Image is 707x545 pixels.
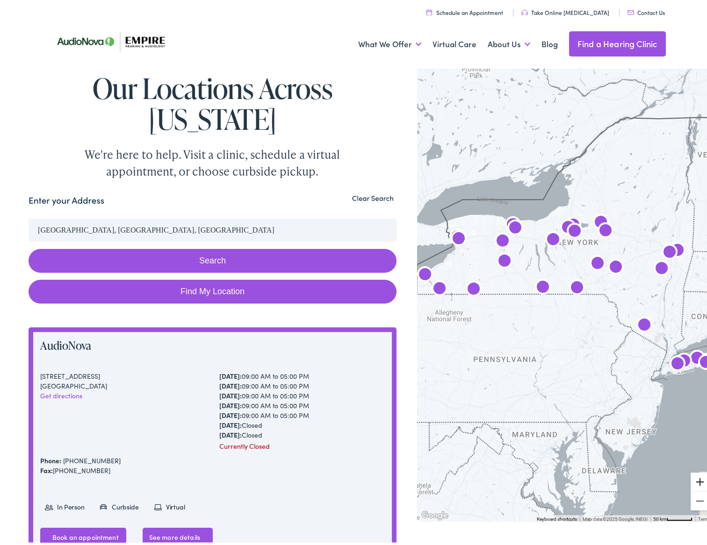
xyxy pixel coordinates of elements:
div: We're here to help. Visit a clinic, schedule a virtual appointment, or choose curbside pickup. [63,143,362,177]
a: AudioNova [40,335,91,350]
strong: [DATE]: [219,378,242,388]
label: Enter your Address [29,191,104,205]
li: Curbside [95,496,145,512]
a: Contact Us [628,6,665,14]
span: Map data ©2025 Google, INEGI [583,514,648,519]
a: Get directions [40,388,82,397]
a: Blog [541,24,558,59]
div: AudioNova [447,226,470,248]
img: utility icon [628,7,634,12]
li: Virtual [149,496,192,512]
a: What We Offer [358,24,421,59]
div: AudioNova [673,348,695,370]
div: Empire Hearing &#038; Audiology by AudioNova [532,274,554,297]
a: Take Online [MEDICAL_DATA] [521,6,610,14]
strong: Phone: [40,453,61,462]
a: Book an appointment [40,525,126,545]
div: AudioNova [658,239,681,262]
div: AudioNova [666,237,689,260]
a: Find a Hearing Clinic [569,28,666,54]
div: AudioNova [633,312,656,334]
div: AudioNova [594,218,617,240]
img: Google [419,507,450,519]
strong: [DATE]: [219,427,242,437]
div: AudioNova [557,214,579,237]
img: utility icon [521,7,528,13]
div: AudioNova [542,226,564,249]
a: Schedule an Appointment [426,6,504,14]
div: AudioNova [428,276,451,298]
div: Currently Closed [219,439,385,448]
li: In Person [40,496,91,512]
div: AudioNova [462,276,485,298]
div: AudioNova [414,262,436,284]
strong: [DATE]: [219,368,242,378]
div: [PHONE_NUMBER] [40,463,385,473]
a: Virtual Care [433,24,476,59]
img: utility icon [426,7,432,13]
a: About Us [488,24,530,59]
div: AudioNova [446,224,469,246]
div: AudioNova [590,209,612,232]
div: [GEOGRAPHIC_DATA] [40,378,206,388]
button: Keyboard shortcuts [537,513,577,520]
div: AudioNova [493,248,516,270]
button: Clear Search [349,191,397,200]
button: Map Scale: 50 km per 52 pixels [650,512,695,519]
div: AudioNova [650,255,673,278]
div: AudioNova [563,218,586,241]
div: AudioNova [504,215,527,237]
div: Empire Hearing &#038; Audiology by AudioNova [562,212,584,234]
strong: [DATE]: [219,418,242,427]
a: Find My Location [29,277,397,301]
a: Open this area in Google Maps (opens a new window) [419,507,450,519]
strong: [DATE]: [219,388,242,397]
div: AudioNova [666,351,689,373]
strong: [DATE]: [219,408,242,417]
a: See more details [143,525,213,545]
a: [PHONE_NUMBER] [63,453,121,462]
div: AudioNova [586,250,609,273]
span: 50 km [653,514,666,519]
button: Search [29,246,397,270]
strong: [DATE]: [219,398,242,407]
div: [STREET_ADDRESS] [40,368,206,378]
div: AudioNova [491,228,514,250]
div: AudioNova [502,212,524,234]
h1: Our Locations Across [US_STATE] [29,70,397,132]
strong: Fax: [40,463,53,472]
input: Enter your address or zip code [29,216,397,239]
div: 09:00 AM to 05:00 PM 09:00 AM to 05:00 PM 09:00 AM to 05:00 PM 09:00 AM to 05:00 PM 09:00 AM to 0... [219,368,385,437]
div: AudioNova [566,275,588,297]
div: AudioNova [605,254,627,276]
